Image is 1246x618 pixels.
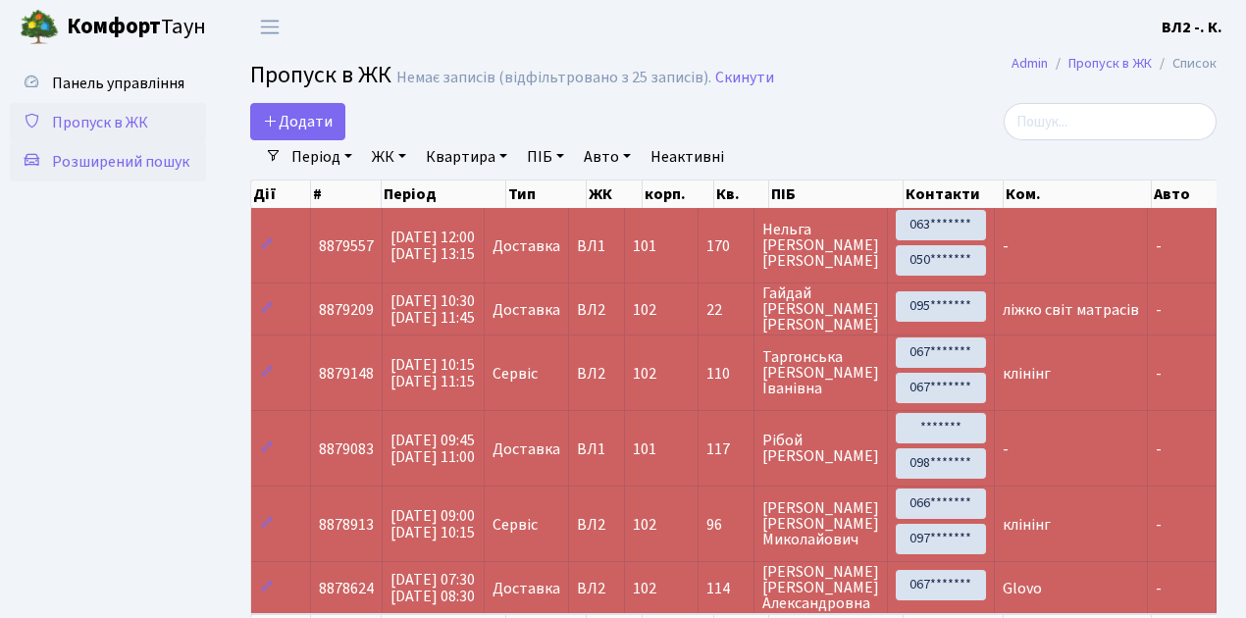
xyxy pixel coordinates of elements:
[1156,363,1162,385] span: -
[263,111,333,132] span: Додати
[1156,578,1162,599] span: -
[1012,53,1048,74] a: Admin
[10,103,206,142] a: Пропуск в ЖК
[396,69,711,87] div: Немає записів (відфільтровано з 25 записів).
[418,140,515,174] a: Квартира
[643,140,732,174] a: Неактивні
[577,581,616,596] span: ВЛ2
[1068,53,1152,74] a: Пропуск в ЖК
[245,11,294,43] button: Переключити навігацію
[762,564,879,611] span: [PERSON_NAME] [PERSON_NAME] Александровна
[1156,514,1162,536] span: -
[706,581,746,596] span: 114
[493,517,538,533] span: Сервіс
[493,581,560,596] span: Доставка
[251,180,311,208] th: Дії
[1003,235,1009,257] span: -
[1156,235,1162,257] span: -
[577,238,616,254] span: ВЛ1
[643,180,714,208] th: корп.
[1003,514,1051,536] span: клінінг
[769,180,904,208] th: ПІБ
[1003,299,1139,321] span: ліжко світ матрасів
[715,69,774,87] a: Скинути
[506,180,587,208] th: Тип
[577,366,616,382] span: ВЛ2
[706,517,746,533] span: 96
[904,180,1004,208] th: Контакти
[1156,438,1162,460] span: -
[319,578,374,599] span: 8878624
[706,238,746,254] span: 170
[762,433,879,464] span: Рібой [PERSON_NAME]
[67,11,206,44] span: Таун
[633,363,656,385] span: 102
[493,238,560,254] span: Доставка
[633,235,656,257] span: 101
[1162,17,1222,38] b: ВЛ2 -. К.
[10,64,206,103] a: Панель управління
[577,441,616,457] span: ВЛ1
[364,140,414,174] a: ЖК
[706,441,746,457] span: 117
[762,285,879,333] span: Гайдай [PERSON_NAME] [PERSON_NAME]
[319,299,374,321] span: 8879209
[250,103,345,140] a: Додати
[390,227,475,265] span: [DATE] 12:00 [DATE] 13:15
[577,302,616,318] span: ВЛ2
[390,354,475,392] span: [DATE] 10:15 [DATE] 11:15
[633,514,656,536] span: 102
[633,299,656,321] span: 102
[1152,180,1217,208] th: Авто
[577,517,616,533] span: ВЛ2
[493,302,560,318] span: Доставка
[587,180,643,208] th: ЖК
[20,8,59,47] img: logo.png
[762,500,879,547] span: [PERSON_NAME] [PERSON_NAME] Миколайович
[1003,438,1009,460] span: -
[714,180,769,208] th: Кв.
[1004,103,1217,140] input: Пошук...
[1003,578,1042,599] span: Glovo
[250,58,391,92] span: Пропуск в ЖК
[706,302,746,318] span: 22
[390,430,475,468] span: [DATE] 09:45 [DATE] 11:00
[319,235,374,257] span: 8879557
[311,180,382,208] th: #
[633,438,656,460] span: 101
[1156,299,1162,321] span: -
[576,140,639,174] a: Авто
[284,140,360,174] a: Період
[982,43,1246,84] nav: breadcrumb
[319,514,374,536] span: 8878913
[67,11,161,42] b: Комфорт
[1162,16,1222,39] a: ВЛ2 -. К.
[519,140,572,174] a: ПІБ
[1152,53,1217,75] li: Список
[1003,363,1051,385] span: клінінг
[390,290,475,329] span: [DATE] 10:30 [DATE] 11:45
[10,142,206,181] a: Розширений пошук
[52,151,189,173] span: Розширений пошук
[52,112,148,133] span: Пропуск в ЖК
[493,366,538,382] span: Сервіс
[493,441,560,457] span: Доставка
[319,438,374,460] span: 8879083
[762,349,879,396] span: Таргонська [PERSON_NAME] Іванівна
[762,222,879,269] span: Нельга [PERSON_NAME] [PERSON_NAME]
[319,363,374,385] span: 8879148
[390,505,475,543] span: [DATE] 09:00 [DATE] 10:15
[382,180,506,208] th: Період
[633,578,656,599] span: 102
[706,366,746,382] span: 110
[390,569,475,607] span: [DATE] 07:30 [DATE] 08:30
[52,73,184,94] span: Панель управління
[1004,180,1152,208] th: Ком.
